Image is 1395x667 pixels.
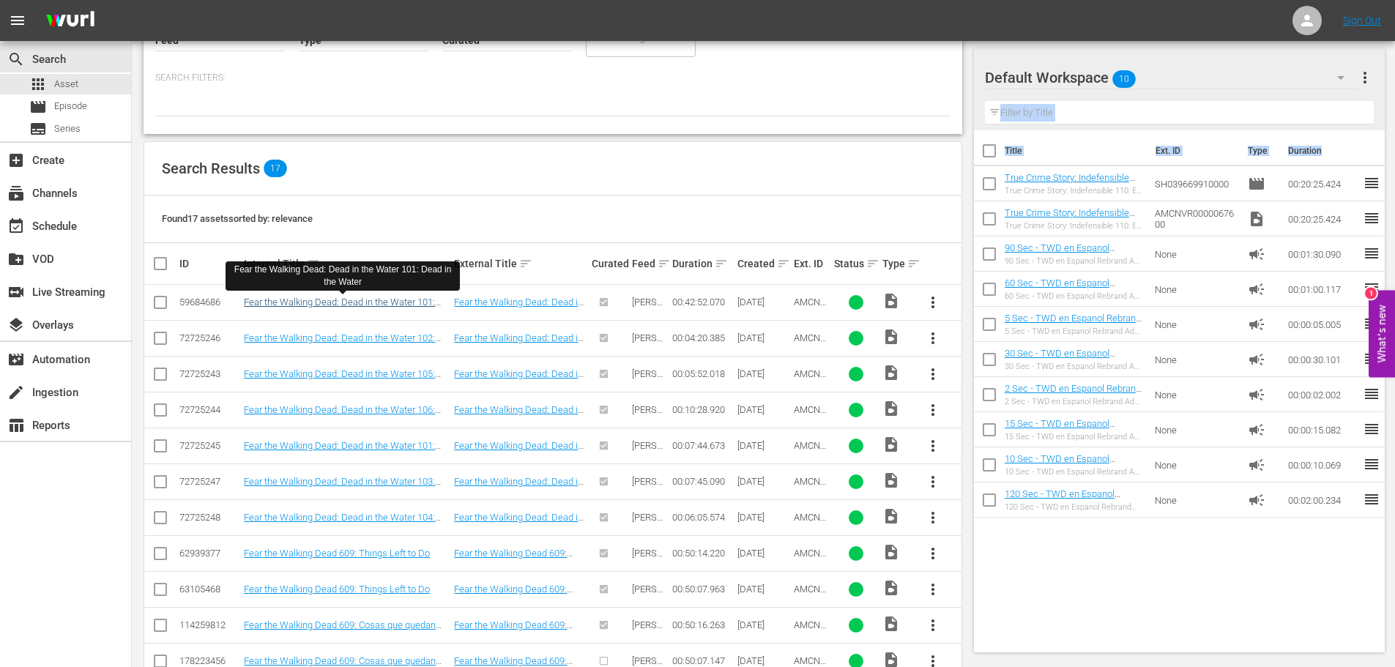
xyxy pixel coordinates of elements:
[29,75,47,93] span: Asset
[7,351,25,368] span: Automation
[454,512,584,545] a: Fear the Walking Dead: Dead in the Water 104: Dead in the Water: Part 4
[1005,348,1131,370] a: 30 Sec - TWD en Espanol Rebrand Ad Slates-30s- SLATE
[794,258,830,269] div: Ext. ID
[737,368,789,379] div: [DATE]
[7,316,25,334] span: Overlays
[1005,242,1131,264] a: 90 Sec - TWD en Espanol Rebrand Ad Slates-90s- SLATE
[632,404,663,437] span: [PERSON_NAME] Feed
[1005,291,1143,301] div: 60 Sec - TWD en Espanol Rebrand Ad Slates-60s- SLATE
[1005,383,1142,405] a: 2 Sec - TWD en Espanol Rebrand Ad Slates-2s- SLATE
[915,428,951,463] button: more_vert
[1282,412,1363,447] td: 00:00:15.082
[632,548,663,581] span: [PERSON_NAME] Feed
[924,545,942,562] span: more_vert
[1365,287,1377,299] div: 1
[1149,412,1243,447] td: None
[632,512,663,545] span: [PERSON_NAME] Feed
[985,57,1358,98] div: Default Workspace
[915,464,951,499] button: more_vert
[737,297,789,308] div: [DATE]
[632,476,663,509] span: [PERSON_NAME] Feed
[672,297,732,308] div: 00:42:52.070
[882,472,900,489] span: Video
[924,616,942,634] span: more_vert
[592,258,628,269] div: Curated
[1149,236,1243,272] td: None
[737,255,789,272] div: Created
[737,404,789,415] div: [DATE]
[794,332,826,365] span: AMCNVR0000041267
[1248,175,1265,193] span: Episode
[632,297,663,329] span: [PERSON_NAME] Feed
[882,364,900,381] span: Video
[882,400,900,417] span: Video
[715,257,728,270] span: sort
[1363,209,1380,227] span: reorder
[924,329,942,347] span: more_vert
[672,476,732,487] div: 00:07:45.090
[1149,307,1243,342] td: None
[737,332,789,343] div: [DATE]
[1005,488,1137,510] a: 120 Sec - TWD en Espanol Rebrand Ad Slates-120s- SLATE
[1005,313,1142,335] a: 5 Sec - TWD en Espanol Rebrand Ad Slates-5s- SLATE
[1363,420,1380,438] span: reorder
[179,258,239,269] div: ID
[519,257,532,270] span: sort
[1005,453,1131,475] a: 10 Sec - TWD en Espanol Rebrand Ad Slates-10s- SLATE
[244,548,430,559] a: Fear the Walking Dead 609: Things Left to Do
[882,292,900,310] span: Video
[54,99,87,113] span: Episode
[1363,385,1380,403] span: reorder
[1147,130,1240,171] th: Ext. ID
[658,257,671,270] span: sort
[915,285,951,320] button: more_vert
[882,255,910,272] div: Type
[1248,386,1265,403] span: Ad
[454,548,573,570] a: Fear the Walking Dead 609: Things Left to Do
[1005,327,1143,336] div: 5 Sec - TWD en Espanol Rebrand Ad Slates-5s- SLATE
[454,584,573,605] a: Fear the Walking Dead 609: Things Left to Do
[672,584,732,595] div: 00:50:07.963
[179,548,239,559] div: 62939377
[1369,290,1395,377] button: Open Feedback Widget
[915,357,951,392] button: more_vert
[924,581,942,598] span: more_vert
[1279,130,1367,171] th: Duration
[1363,174,1380,192] span: reorder
[1005,221,1143,231] div: True Crime Story: Indefensible 110: El elefante en el útero
[454,368,584,401] a: Fear the Walking Dead: Dead in the Water 105: Dead in the Water: Part 5
[1005,418,1131,440] a: 15 Sec - TWD en Espanol Rebrand Ad Slates-15s- SLATE
[1005,186,1143,195] div: True Crime Story: Indefensible 110: El elefante en el útero
[1282,377,1363,412] td: 00:00:02.002
[7,384,25,401] span: Ingestion
[1356,60,1374,95] button: more_vert
[1248,456,1265,474] span: Ad
[35,4,105,38] img: ans4CAIJ8jUAAAAAAAAAAAAAAAAAAAAAAAAgQb4GAAAAAAAAAAAAAAAAAAAAAAAAJMjXAAAAAAAAAAAAAAAAAAAAAAAAgAT5G...
[29,120,47,138] span: Series
[672,368,732,379] div: 00:05:52.018
[924,437,942,455] span: more_vert
[1005,256,1143,266] div: 90 Sec - TWD en Espanol Rebrand Ad Slates-90s- SLATE
[794,476,826,509] span: AMCNVR0000041268
[672,619,732,630] div: 00:50:16.263
[924,294,942,311] span: more_vert
[882,615,900,633] span: Video
[1356,69,1374,86] span: more_vert
[1005,277,1131,299] a: 60 Sec - TWD en Espanol Rebrand Ad Slates-60s- SLATE
[672,440,732,451] div: 00:07:44.673
[179,332,239,343] div: 72725246
[244,512,441,534] a: Fear the Walking Dead: Dead in the Water 104: Dead in the Water: Part 4
[915,572,951,607] button: more_vert
[672,404,732,415] div: 00:10:28.920
[454,404,584,437] a: Fear the Walking Dead: Dead in the Water 106: Dead in the Water: Part 6
[882,579,900,597] span: Video
[454,440,584,473] a: Fear the Walking Dead: Dead in the Water 101: Dead in the Water: Part 1
[244,332,441,354] a: Fear the Walking Dead: Dead in the Water 102: Dead in the Water: Part 2
[1282,307,1363,342] td: 00:00:05.005
[794,368,826,401] span: AMCNVR0000041272
[1005,172,1135,194] a: True Crime Story: Indefensible 110: El elefante en el útero
[244,368,441,390] a: Fear the Walking Dead: Dead in the Water 105: Dead in the Water: Part 5
[915,392,951,428] button: more_vert
[737,440,789,451] div: [DATE]
[794,440,826,473] span: AMCNVR0000041266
